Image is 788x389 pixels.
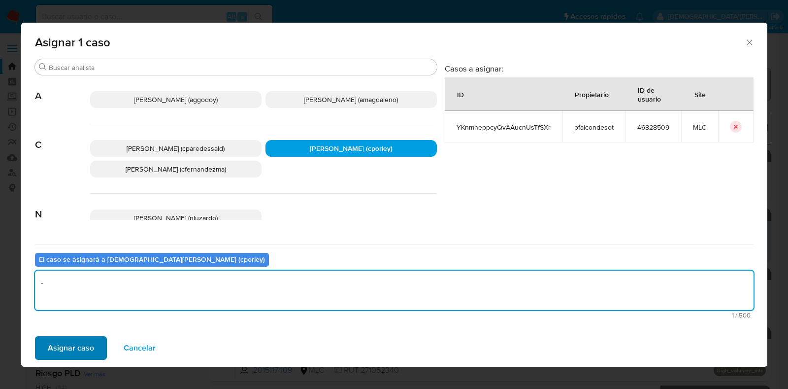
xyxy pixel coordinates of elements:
[574,123,614,132] span: pfalcondesot
[265,140,437,157] div: [PERSON_NAME] (cporley)
[745,37,754,46] button: Cerrar ventana
[90,161,262,177] div: [PERSON_NAME] (cfernandezma)
[304,95,398,105] span: [PERSON_NAME] (amagdaleno)
[445,64,754,73] h3: Casos a asignar:
[563,82,621,106] div: Propietario
[134,213,218,223] span: [PERSON_NAME] (nluzardo)
[35,124,90,151] span: C
[457,123,551,132] span: YKnmheppcyQvAAucnUsTfSXr
[38,312,751,318] span: Máximo 500 caracteres
[265,91,437,108] div: [PERSON_NAME] (amagdaleno)
[48,337,94,359] span: Asignar caso
[310,143,393,153] span: [PERSON_NAME] (cporley)
[111,336,168,360] button: Cancelar
[90,210,262,226] div: [PERSON_NAME] (nluzardo)
[49,63,433,72] input: Buscar analista
[39,254,265,264] b: El caso se asignará a [DEMOGRAPHIC_DATA][PERSON_NAME] (cporley)
[21,23,767,367] div: assign-modal
[126,164,226,174] span: [PERSON_NAME] (cfernandezma)
[35,336,107,360] button: Asignar caso
[39,63,47,71] button: Buscar
[693,123,706,132] span: MLC
[445,82,476,106] div: ID
[124,337,156,359] span: Cancelar
[35,36,745,48] span: Asignar 1 caso
[127,143,225,153] span: [PERSON_NAME] (cparedessald)
[683,82,718,106] div: Site
[626,78,681,110] div: ID de usuario
[90,140,262,157] div: [PERSON_NAME] (cparedessald)
[134,95,218,105] span: [PERSON_NAME] (aggodoy)
[35,194,90,220] span: N
[35,271,754,310] textarea: -
[730,121,742,133] button: icon-button
[35,75,90,102] span: A
[90,91,262,108] div: [PERSON_NAME] (aggodoy)
[637,123,669,132] span: 46828509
